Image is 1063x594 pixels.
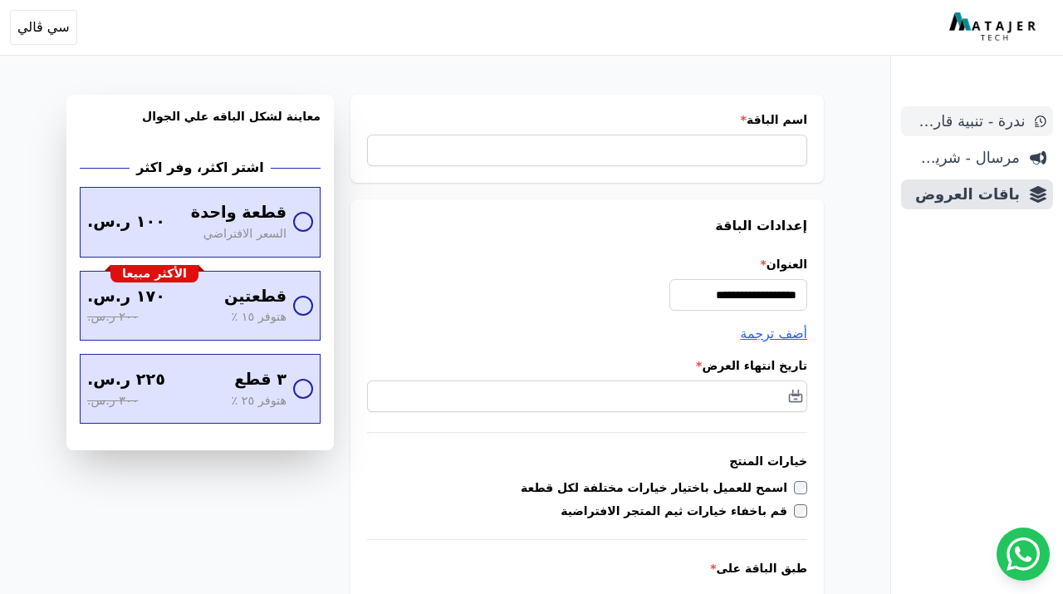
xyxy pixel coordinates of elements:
span: ٢٢٥ ر.س. [87,368,165,392]
span: أضف ترجمة [740,326,807,341]
h3: خيارات المنتج [367,453,807,469]
div: الأكثر مبيعا [110,265,198,283]
span: هتوفر ٢٥ ٪ [231,392,287,410]
span: قطعتين [224,285,287,309]
h3: إعدادات الباقة [367,216,807,236]
button: سي ڤالي [10,10,77,45]
img: MatajerTech Logo [949,12,1040,42]
label: العنوان [367,256,807,272]
span: مرسال - شريط دعاية [908,146,1020,169]
label: اسمح للعميل باختيار خيارات مختلفة لكل قطعة [521,479,794,496]
button: أضف ترجمة [740,324,807,344]
span: ٢٠٠ ر.س. [87,308,138,326]
span: ١٠٠ ر.س. [87,210,165,234]
span: ندرة - تنبية قارب علي النفاذ [908,110,1025,133]
span: ١٧٠ ر.س. [87,285,165,309]
label: قم باخفاء خيارات ثيم المتجر الافتراضية [561,503,794,519]
span: هتوفر ١٥ ٪ [231,308,287,326]
span: سي ڤالي [17,17,70,37]
label: اسم الباقة [367,111,807,128]
span: باقات العروض [908,183,1020,206]
span: ٣ قطع [234,368,287,392]
h3: معاينة لشكل الباقه علي الجوال [80,108,321,145]
span: قطعة واحدة [191,201,287,225]
span: ٣٠٠ ر.س. [87,392,138,410]
label: تاريخ انتهاء العرض [367,357,807,374]
h2: اشتر اكثر، وفر اكثر [136,158,263,178]
label: طبق الباقة على [367,560,807,577]
span: السعر الافتراضي [203,225,287,243]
